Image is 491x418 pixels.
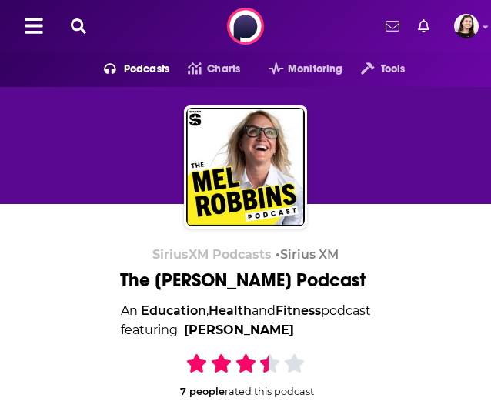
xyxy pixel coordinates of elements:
a: [PERSON_NAME] [184,320,294,340]
div: 7 peoplerated this podcast [130,353,361,397]
img: The Mel Robbins Podcast [186,108,305,226]
span: 7 people [180,386,225,397]
span: rated this podcast [225,386,314,397]
div: An podcast [121,301,371,340]
a: Charts [169,57,240,82]
button: open menu [342,57,405,82]
a: Fitness [276,303,321,318]
a: Sirius XM [280,247,339,262]
span: • [276,247,339,262]
a: Logged in as lucynalen [454,14,479,38]
img: User Profile [454,14,479,38]
span: Monitoring [288,59,342,80]
a: Education [141,303,206,318]
span: , [206,303,209,318]
span: Podcasts [124,59,169,80]
a: Show notifications dropdown [412,13,436,39]
a: Show notifications dropdown [379,13,406,39]
span: and [252,303,276,318]
button: open menu [250,57,343,82]
span: featuring [121,320,371,340]
span: SiriusXM Podcasts [152,247,272,262]
span: Charts [207,59,240,80]
span: Tools [381,59,406,80]
button: open menu [85,57,169,82]
img: Podchaser - Follow, Share and Rate Podcasts [227,8,264,45]
a: Health [209,303,252,318]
